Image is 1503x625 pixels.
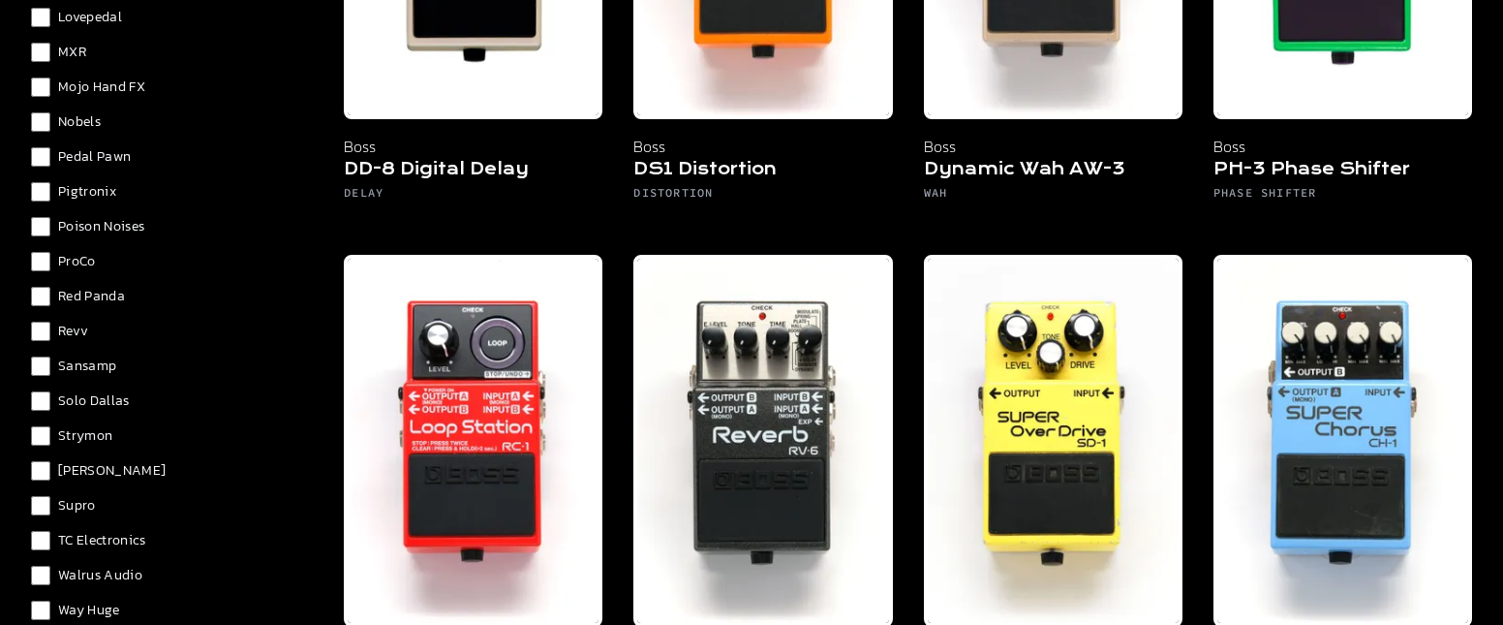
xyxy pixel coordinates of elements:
[58,182,116,202] span: Pigtronix
[31,357,50,376] input: Sansamp
[31,78,50,97] input: Mojo Hand FX
[31,182,50,202] input: Pigtronix
[31,8,50,27] input: Lovepedal
[344,135,602,158] p: Boss
[344,158,602,185] h5: DD-8 Digital Delay
[1213,185,1472,208] h6: Phase Shifter
[31,147,50,167] input: Pedal Pawn
[31,217,50,236] input: Poison Noises
[31,391,50,411] input: Solo Dallas
[1213,158,1472,185] h5: PH-3 Phase Shifter
[58,426,112,446] span: Strymon
[1213,135,1472,158] p: Boss
[58,147,132,167] span: Pedal Pawn
[58,252,96,271] span: ProCo
[633,135,892,158] p: Boss
[31,43,50,62] input: MXR
[31,252,50,271] input: ProCo
[58,391,130,411] span: Solo Dallas
[58,217,145,236] span: Poison Noises
[633,158,892,185] h5: DS1 Distortion
[58,287,125,306] span: Red Panda
[31,322,50,341] input: Revv
[58,43,86,62] span: MXR
[58,8,122,27] span: Lovepedal
[58,357,116,376] span: Sansamp
[58,461,167,481] span: [PERSON_NAME]
[31,112,50,132] input: Nobels
[58,112,101,132] span: Nobels
[31,461,50,481] input: [PERSON_NAME]
[31,566,50,585] input: Walrus Audio
[31,531,50,550] input: TC Electronics
[58,531,145,550] span: TC Electronics
[924,158,1182,185] h5: Dynamic Wah AW-3
[31,601,50,620] input: Way Huge
[58,496,96,516] span: Supro
[58,601,120,620] span: Way Huge
[31,426,50,446] input: Strymon
[633,185,892,208] h6: Distortion
[31,287,50,306] input: Red Panda
[344,185,602,208] h6: Delay
[58,78,145,97] span: Mojo Hand FX
[31,496,50,516] input: Supro
[58,322,88,341] span: Revv
[924,135,1182,158] p: Boss
[58,566,142,585] span: Walrus Audio
[924,185,1182,208] h6: Wah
